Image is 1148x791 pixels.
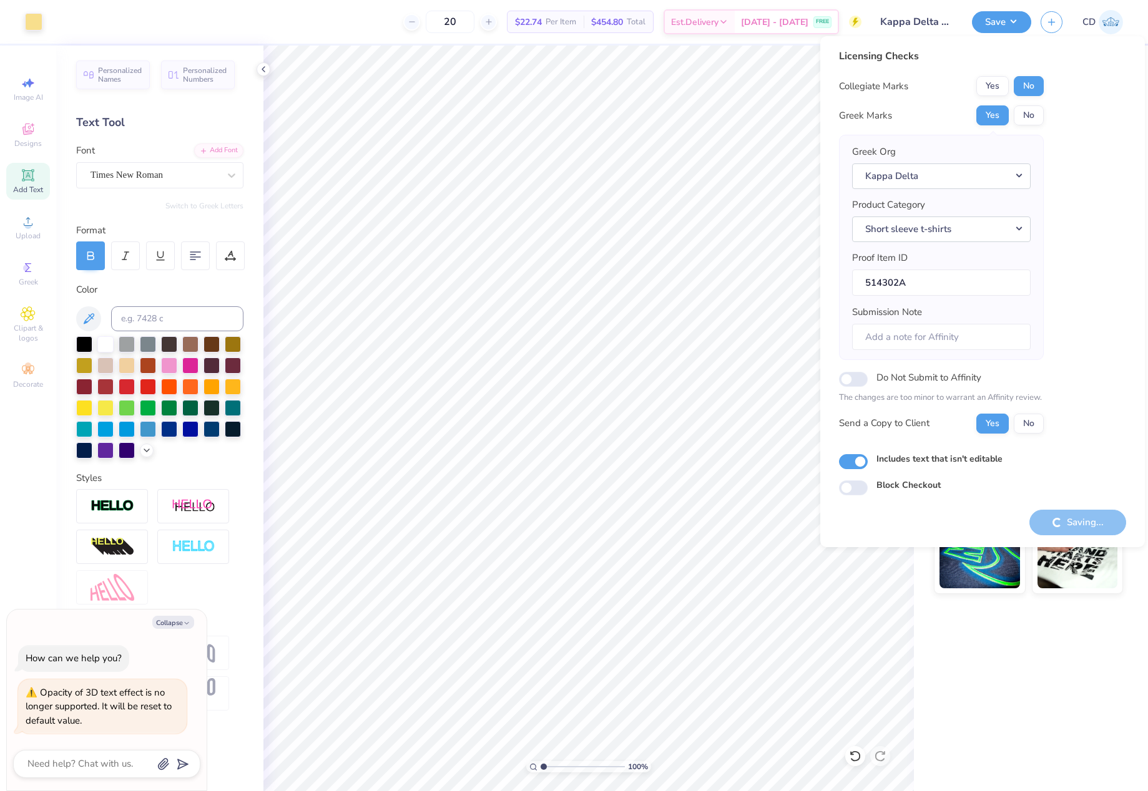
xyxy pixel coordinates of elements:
button: No [1014,76,1044,96]
div: Collegiate Marks [839,79,908,94]
img: Glow in the Dark Ink [939,526,1020,588]
div: Format [76,223,245,238]
span: [DATE] - [DATE] [741,16,808,29]
span: Image AI [14,92,43,102]
input: – – [426,11,474,33]
span: Clipart & logos [6,323,50,343]
button: Switch to Greek Letters [165,201,243,211]
div: Send a Copy to Client [839,416,930,430]
button: No [1014,414,1044,434]
button: Yes [976,76,1009,96]
label: Block Checkout [876,478,941,492]
span: $22.74 [515,16,542,29]
div: Licensing Checks [839,49,1044,64]
label: Product Category [852,198,925,212]
span: 100 % [628,761,648,772]
label: Greek Org [852,145,896,159]
button: Yes [976,414,1009,434]
input: Add a note for Affinity [852,324,1031,351]
img: Free Distort [91,574,134,601]
span: $454.80 [591,16,623,29]
span: Upload [16,231,41,241]
span: Greek [19,277,38,287]
a: CD [1082,10,1123,34]
span: FREE [816,17,829,26]
span: Personalized Names [98,66,142,84]
span: Total [627,16,645,29]
span: Per Item [546,16,576,29]
div: Text Tool [76,114,243,131]
label: Includes text that isn't editable [876,452,1003,465]
span: CD [1082,15,1096,29]
img: Stroke [91,499,134,513]
div: How can we help you? [26,652,122,664]
input: Untitled Design [871,9,963,34]
img: 3d Illusion [91,537,134,557]
span: Est. Delivery [671,16,719,29]
div: Styles [76,471,243,485]
button: Short sleeve t-shirts [852,216,1031,242]
button: Save [972,11,1031,33]
div: Opacity of 3D text effect is no longer supported. It will be reset to default value. [26,686,179,728]
span: Designs [14,138,42,148]
input: e.g. 7428 c [111,306,243,331]
span: Decorate [13,379,43,389]
img: Water based Ink [1038,526,1118,588]
button: Kappa Delta [852,163,1031,189]
img: Shadow [172,498,215,514]
button: Collapse [152,616,194,629]
label: Do Not Submit to Affinity [876,369,981,386]
label: Font [76,143,95,158]
label: Submission Note [852,305,922,319]
div: Add Font [194,143,243,158]
span: Personalized Numbers [183,66,227,84]
button: Yes [976,105,1009,125]
label: Proof Item ID [852,251,908,265]
div: Greek Marks [839,109,892,123]
span: Add Text [13,185,43,195]
img: Cedric Diasanta [1099,10,1123,34]
div: Color [76,283,243,297]
p: The changes are too minor to warrant an Affinity review. [839,392,1044,404]
button: No [1014,105,1044,125]
img: Negative Space [172,540,215,554]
